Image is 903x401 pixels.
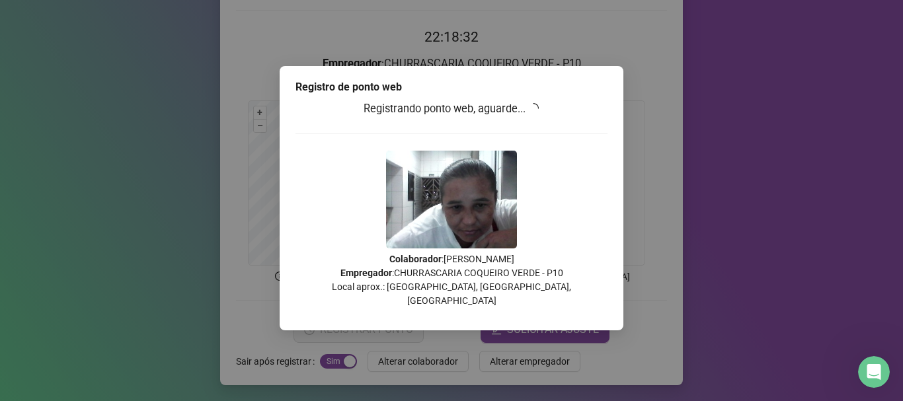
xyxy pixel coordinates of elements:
p: : [PERSON_NAME] : CHURRASCARIA COQUEIRO VERDE - P10 Local aprox.: [GEOGRAPHIC_DATA], [GEOGRAPHIC_... [295,252,608,308]
img: 2Q== [386,151,517,248]
iframe: Intercom live chat [858,356,890,388]
h3: Registrando ponto web, aguarde... [295,100,608,118]
div: Registro de ponto web [295,79,608,95]
strong: Empregador [340,268,392,278]
strong: Colaborador [389,254,442,264]
span: loading [528,103,539,114]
